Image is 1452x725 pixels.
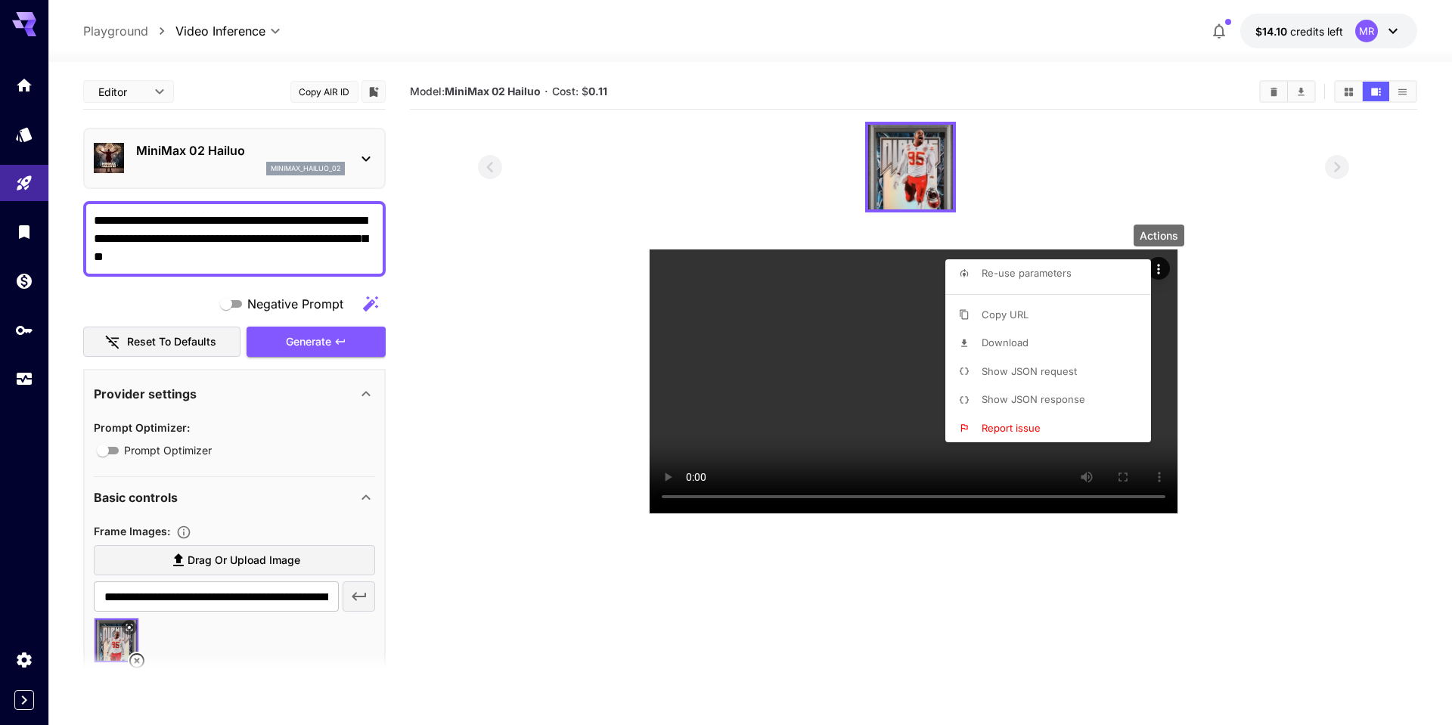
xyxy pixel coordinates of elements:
[1134,225,1184,246] div: Actions
[982,365,1077,377] span: Show JSON request
[982,393,1085,405] span: Show JSON response
[982,267,1072,279] span: Re-use parameters
[982,308,1028,321] span: Copy URL
[982,422,1041,434] span: Report issue
[982,336,1028,349] span: Download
